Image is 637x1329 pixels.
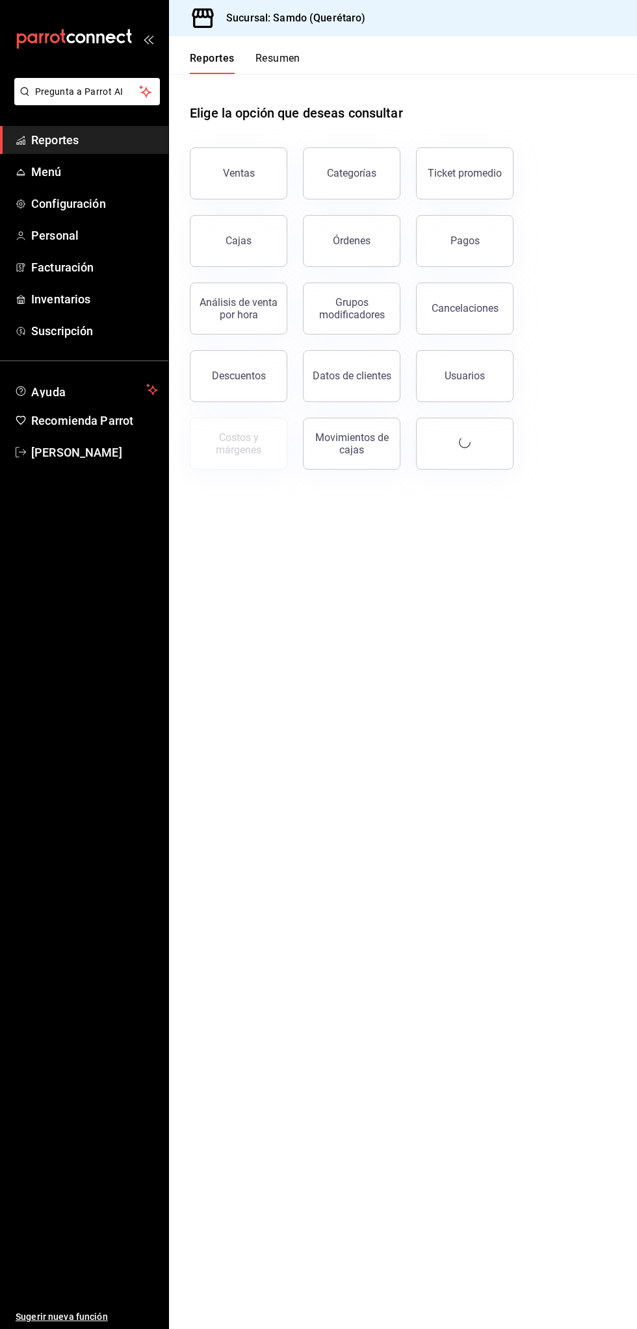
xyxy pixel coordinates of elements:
span: Reportes [31,131,158,149]
button: Órdenes [303,215,400,267]
span: Sugerir nueva función [16,1310,158,1324]
div: Datos de clientes [313,370,391,382]
button: Pregunta a Parrot AI [14,78,160,105]
div: Cajas [226,233,252,249]
span: Suscripción [31,322,158,340]
span: Configuración [31,195,158,212]
span: Recomienda Parrot [31,412,158,429]
button: Usuarios [416,350,513,402]
button: Análisis de venta por hora [190,283,287,335]
div: Grupos modificadores [311,296,392,321]
button: Datos de clientes [303,350,400,402]
div: Pagos [450,234,480,247]
button: Movimientos de cajas [303,418,400,470]
span: Menú [31,163,158,181]
span: [PERSON_NAME] [31,444,158,461]
button: Categorías [303,147,400,199]
div: Ticket promedio [428,167,502,179]
button: Reportes [190,52,235,74]
h1: Elige la opción que deseas consultar [190,103,403,123]
div: Movimientos de cajas [311,431,392,456]
button: Pagos [416,215,513,267]
button: Cancelaciones [416,283,513,335]
div: navigation tabs [190,52,300,74]
div: Usuarios [445,370,485,382]
button: Ticket promedio [416,147,513,199]
button: Resumen [255,52,300,74]
button: Contrata inventarios para ver este reporte [190,418,287,470]
h3: Sucursal: Samdo (Querétaro) [216,10,366,26]
div: Descuentos [212,370,266,382]
button: Grupos modificadores [303,283,400,335]
div: Órdenes [333,234,370,247]
span: Personal [31,227,158,244]
button: Ventas [190,147,287,199]
a: Cajas [190,215,287,267]
span: Facturación [31,259,158,276]
div: Análisis de venta por hora [198,296,279,321]
div: Categorías [327,167,376,179]
div: Ventas [223,167,255,179]
span: Ayuda [31,382,141,398]
span: Inventarios [31,290,158,308]
a: Pregunta a Parrot AI [9,94,160,108]
span: Pregunta a Parrot AI [35,85,140,99]
div: Cancelaciones [432,302,499,314]
button: open_drawer_menu [143,34,153,44]
div: Costos y márgenes [198,431,279,456]
button: Descuentos [190,350,287,402]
